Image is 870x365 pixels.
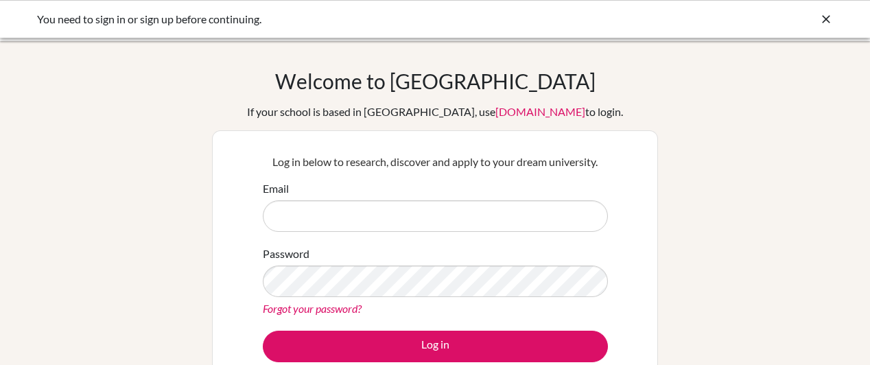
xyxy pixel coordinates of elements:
[263,331,608,362] button: Log in
[263,246,309,262] label: Password
[263,180,289,197] label: Email
[275,69,596,93] h1: Welcome to [GEOGRAPHIC_DATA]
[247,104,623,120] div: If your school is based in [GEOGRAPHIC_DATA], use to login.
[37,11,627,27] div: You need to sign in or sign up before continuing.
[263,154,608,170] p: Log in below to research, discover and apply to your dream university.
[495,105,585,118] a: [DOMAIN_NAME]
[263,302,362,315] a: Forgot your password?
